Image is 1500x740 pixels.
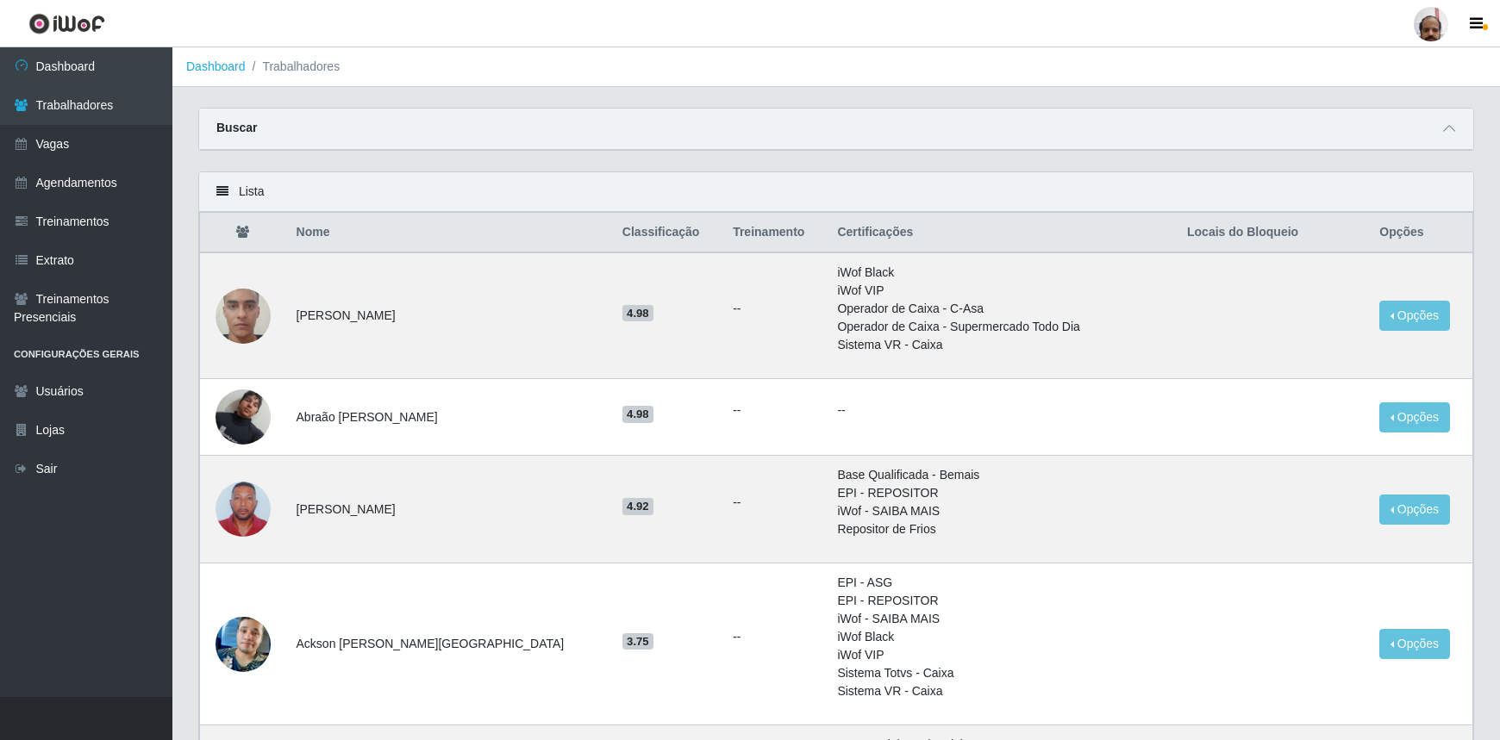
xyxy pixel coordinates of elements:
li: Trabalhadores [246,58,341,76]
nav: breadcrumb [172,47,1500,87]
th: Treinamento [722,213,827,253]
li: Base Qualificada - Bemais [837,466,1166,484]
li: iWof Black [837,628,1166,646]
li: Operador de Caixa - C-Asa [837,300,1166,318]
img: 1702120874188.jpeg [216,473,271,546]
ul: -- [733,494,816,512]
div: Lista [199,172,1473,212]
li: iWof - SAIBA MAIS [837,610,1166,628]
th: Certificações [827,213,1177,253]
ul: -- [733,300,816,318]
li: iWof - SAIBA MAIS [837,502,1166,520]
li: iWof Black [837,264,1166,282]
td: [PERSON_NAME] [286,456,612,563]
th: Classificação [612,213,722,253]
li: Operador de Caixa - Supermercado Todo Dia [837,318,1166,336]
li: Sistema Totvs - Caixa [837,664,1166,682]
td: [PERSON_NAME] [286,252,612,379]
p: -- [837,401,1166,420]
img: 1745957511046.jpeg [216,595,271,693]
th: Locais do Bloqueio [1177,213,1369,253]
th: Nome [286,213,612,253]
li: Repositor de Frios [837,520,1166,538]
a: Dashboard [186,59,246,73]
img: 1737053662969.jpeg [216,267,271,365]
li: EPI - ASG [837,574,1166,592]
button: Opções [1379,494,1450,525]
li: Sistema VR - Caixa [837,682,1166,700]
li: EPI - REPOSITOR [837,484,1166,502]
span: 4.92 [622,498,653,515]
img: 1755573082134.jpeg [216,389,271,445]
img: CoreUI Logo [28,13,105,34]
span: 4.98 [622,305,653,322]
span: 3.75 [622,633,653,650]
button: Opções [1379,301,1450,331]
ul: -- [733,401,816,420]
li: EPI - REPOSITOR [837,592,1166,610]
strong: Buscar [216,121,257,134]
li: iWof VIP [837,646,1166,664]
td: Ackson [PERSON_NAME][GEOGRAPHIC_DATA] [286,563,612,725]
ul: -- [733,628,816,646]
td: Abraão [PERSON_NAME] [286,379,612,456]
li: iWof VIP [837,282,1166,300]
li: Sistema VR - Caixa [837,336,1166,354]
button: Opções [1379,629,1450,659]
th: Opções [1369,213,1472,253]
span: 4.98 [622,406,653,423]
button: Opções [1379,402,1450,432]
